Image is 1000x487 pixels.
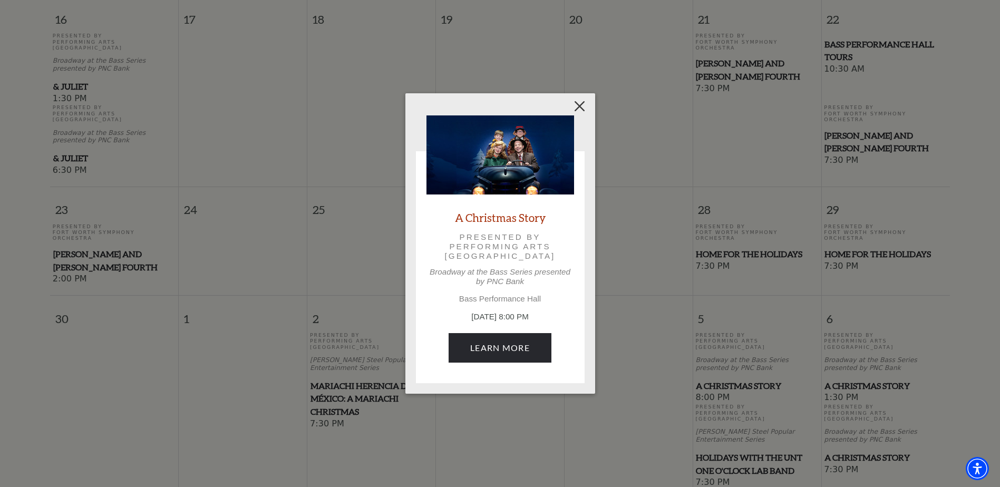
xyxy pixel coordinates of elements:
[426,115,574,194] img: A Christmas Story
[426,311,574,323] p: [DATE] 8:00 PM
[426,267,574,286] p: Broadway at the Bass Series presented by PNC Bank
[455,210,546,225] a: A Christmas Story
[966,457,989,480] div: Accessibility Menu
[449,333,551,363] a: December 5, 8:00 PM Learn More
[569,96,589,116] button: Close
[441,232,559,261] p: Presented by Performing Arts [GEOGRAPHIC_DATA]
[426,294,574,304] p: Bass Performance Hall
